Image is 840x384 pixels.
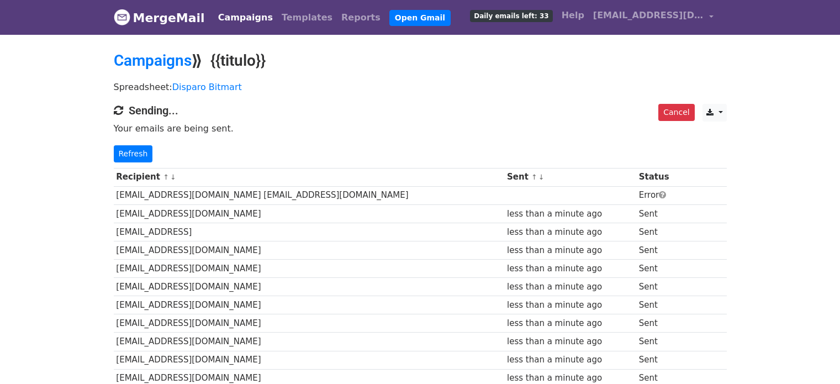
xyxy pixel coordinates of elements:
a: ↑ [163,173,169,181]
a: Disparo Bitmart [172,82,242,92]
div: less than a minute ago [507,244,633,257]
td: Sent [636,223,683,241]
td: [EMAIL_ADDRESS][DOMAIN_NAME] [114,204,505,223]
div: less than a minute ago [507,335,633,348]
td: Sent [636,241,683,259]
div: less than a minute ago [507,208,633,220]
td: [EMAIL_ADDRESS][DOMAIN_NAME] [114,314,505,333]
a: Campaigns [114,51,192,70]
h4: Sending... [114,104,727,117]
img: MergeMail logo [114,9,130,25]
div: less than a minute ago [507,299,633,312]
td: Sent [636,278,683,296]
a: MergeMail [114,6,205,29]
div: less than a minute ago [507,281,633,293]
td: Sent [636,333,683,351]
th: Recipient [114,168,505,186]
a: Daily emails left: 33 [466,4,557,27]
p: Your emails are being sent. [114,123,727,134]
a: Reports [337,7,385,29]
a: Campaigns [214,7,277,29]
td: [EMAIL_ADDRESS][DOMAIN_NAME] [114,296,505,314]
td: Sent [636,314,683,333]
a: ↑ [531,173,537,181]
td: Sent [636,260,683,278]
div: less than a minute ago [507,354,633,366]
a: Open Gmail [389,10,451,26]
td: Error [636,186,683,204]
td: [EMAIL_ADDRESS][DOMAIN_NAME] [114,260,505,278]
th: Sent [504,168,636,186]
h2: ⟫ {{titulo}} [114,51,727,70]
span: [EMAIL_ADDRESS][DOMAIN_NAME] [593,9,704,22]
td: [EMAIL_ADDRESS][DOMAIN_NAME] [114,333,505,351]
td: Sent [636,296,683,314]
td: [EMAIL_ADDRESS] [114,223,505,241]
td: [EMAIL_ADDRESS][DOMAIN_NAME] [114,351,505,369]
div: less than a minute ago [507,262,633,275]
a: ↓ [538,173,545,181]
td: Sent [636,351,683,369]
div: less than a minute ago [507,317,633,330]
a: Help [557,4,589,27]
td: Sent [636,204,683,223]
span: Daily emails left: 33 [470,10,552,22]
a: Refresh [114,145,153,162]
td: [EMAIL_ADDRESS][DOMAIN_NAME] [EMAIL_ADDRESS][DOMAIN_NAME] [114,186,505,204]
a: Templates [277,7,337,29]
a: Cancel [658,104,694,121]
a: ↓ [170,173,176,181]
div: less than a minute ago [507,226,633,239]
a: [EMAIL_ADDRESS][DOMAIN_NAME] [589,4,718,30]
th: Status [636,168,683,186]
p: Spreadsheet: [114,81,727,93]
td: [EMAIL_ADDRESS][DOMAIN_NAME] [114,278,505,296]
td: [EMAIL_ADDRESS][DOMAIN_NAME] [114,241,505,259]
